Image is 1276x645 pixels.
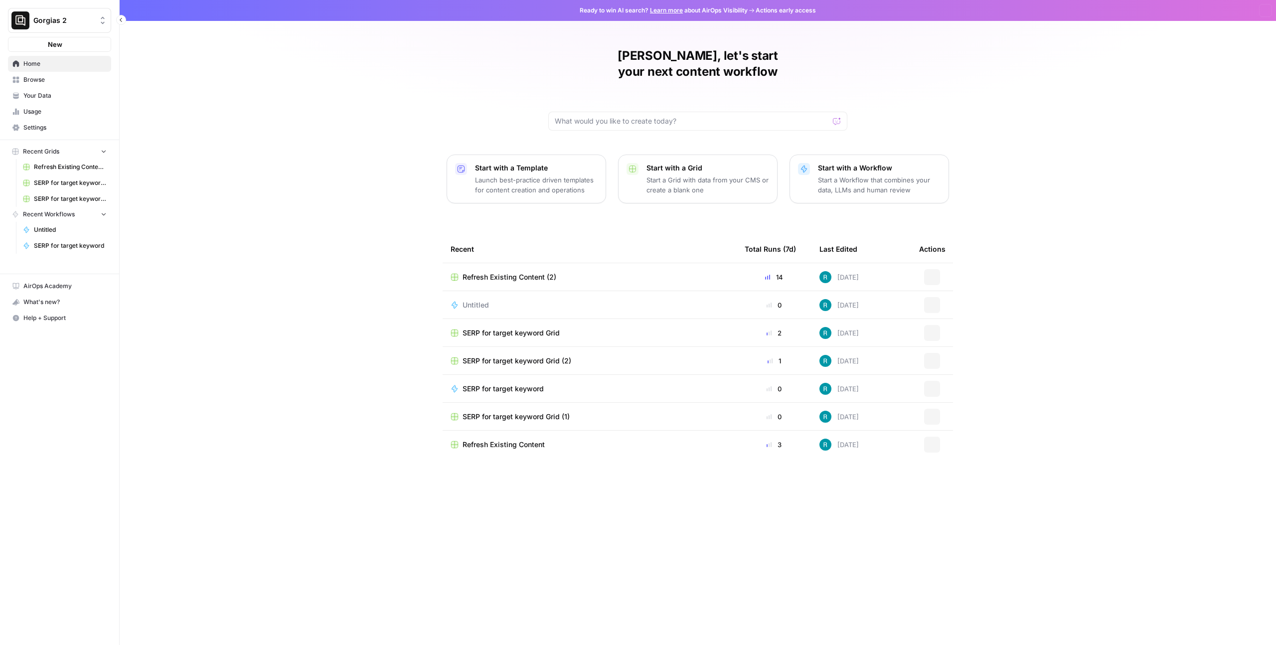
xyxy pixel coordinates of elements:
img: cj5tz09olvfziig4vkxttv6981f4 [819,439,831,451]
div: [DATE] [819,327,859,339]
button: New [8,37,111,52]
a: SERP for target keyword Grid [18,175,111,191]
div: [DATE] [819,439,859,451]
div: 0 [745,412,803,422]
img: cj5tz09olvfziig4vkxttv6981f4 [819,327,831,339]
span: Help + Support [23,314,107,322]
div: [DATE] [819,383,859,395]
input: What would you like to create today? [555,116,829,126]
span: SERP for target keyword Grid [463,328,560,338]
span: SERP for target keyword Grid (1) [463,412,570,422]
span: Home [23,59,107,68]
div: 0 [745,300,803,310]
button: Workspace: Gorgias 2 [8,8,111,33]
span: Recent Workflows [23,210,75,219]
span: Usage [23,107,107,116]
span: SERP for target keyword [463,384,544,394]
a: Refresh Existing Content [451,440,729,450]
p: Launch best-practice driven templates for content creation and operations [475,175,598,195]
img: cj5tz09olvfziig4vkxttv6981f4 [819,355,831,367]
button: Recent Workflows [8,207,111,222]
span: Actions early access [756,6,816,15]
img: cj5tz09olvfziig4vkxttv6981f4 [819,271,831,283]
a: SERP for target keyword Grid (2) [451,356,729,366]
img: cj5tz09olvfziig4vkxttv6981f4 [819,383,831,395]
span: Browse [23,75,107,84]
a: Settings [8,120,111,136]
div: [DATE] [819,271,859,283]
a: Learn more [650,6,683,14]
div: Last Edited [819,235,857,263]
div: [DATE] [819,355,859,367]
button: What's new? [8,294,111,310]
a: Refresh Existing Content (2) [451,272,729,282]
a: Home [8,56,111,72]
div: Recent [451,235,729,263]
h1: [PERSON_NAME], let's start your next content workflow [548,48,847,80]
p: Start a Grid with data from your CMS or create a blank one [646,175,769,195]
div: What's new? [8,295,111,310]
img: cj5tz09olvfziig4vkxttv6981f4 [819,299,831,311]
span: Settings [23,123,107,132]
button: Start with a TemplateLaunch best-practice driven templates for content creation and operations [447,155,606,203]
div: [DATE] [819,411,859,423]
div: 14 [745,272,803,282]
img: cj5tz09olvfziig4vkxttv6981f4 [819,411,831,423]
a: SERP for target keyword [18,238,111,254]
span: Untitled [463,300,489,310]
div: 2 [745,328,803,338]
div: 0 [745,384,803,394]
span: Refresh Existing Content [463,440,545,450]
div: 3 [745,440,803,450]
a: SERP for target keyword Grid (1) [451,412,729,422]
span: New [48,39,62,49]
button: Recent Grids [8,144,111,159]
button: Help + Support [8,310,111,326]
span: SERP for target keyword Grid (2) [463,356,571,366]
p: Start with a Grid [646,163,769,173]
div: [DATE] [819,299,859,311]
button: Start with a WorkflowStart a Workflow that combines your data, LLMs and human review [790,155,949,203]
a: AirOps Academy [8,278,111,294]
a: Refresh Existing Content (2) [18,159,111,175]
div: 1 [745,356,803,366]
span: AirOps Academy [23,282,107,291]
span: SERP for target keyword Grid (2) [34,194,107,203]
p: Start with a Workflow [818,163,941,173]
a: SERP for target keyword [451,384,729,394]
div: Total Runs (7d) [745,235,796,263]
a: Your Data [8,88,111,104]
span: Untitled [34,225,107,234]
a: Untitled [18,222,111,238]
button: Start with a GridStart a Grid with data from your CMS or create a blank one [618,155,778,203]
a: SERP for target keyword Grid [451,328,729,338]
p: Start a Workflow that combines your data, LLMs and human review [818,175,941,195]
span: Your Data [23,91,107,100]
a: Untitled [451,300,729,310]
span: SERP for target keyword Grid [34,178,107,187]
div: Actions [919,235,946,263]
img: Gorgias 2 Logo [11,11,29,29]
a: Browse [8,72,111,88]
p: Start with a Template [475,163,598,173]
a: SERP for target keyword Grid (2) [18,191,111,207]
span: Refresh Existing Content (2) [463,272,556,282]
span: Refresh Existing Content (2) [34,162,107,171]
span: Ready to win AI search? about AirOps Visibility [580,6,748,15]
span: Gorgias 2 [33,15,94,25]
span: Recent Grids [23,147,59,156]
span: SERP for target keyword [34,241,107,250]
a: Usage [8,104,111,120]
